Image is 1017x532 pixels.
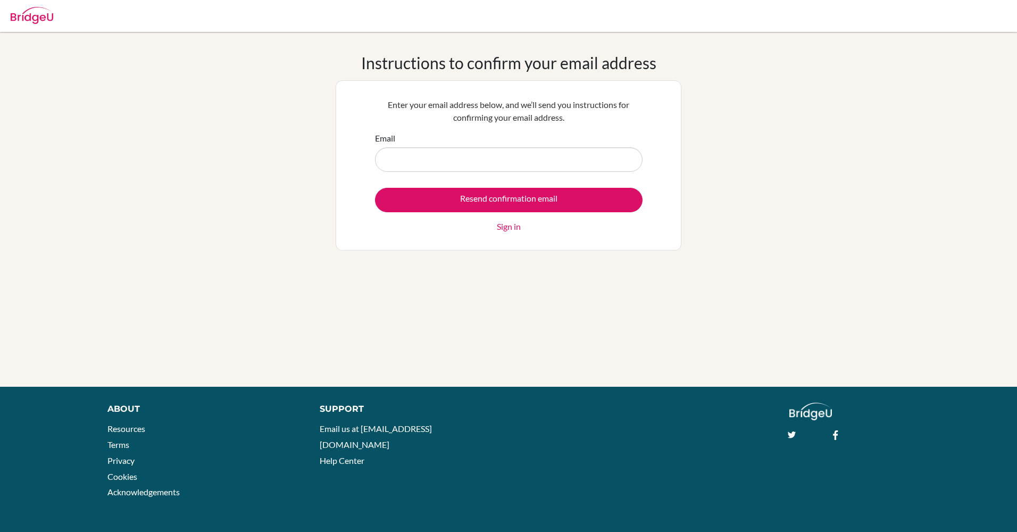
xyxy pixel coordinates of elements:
label: Email [375,132,395,145]
a: Email us at [EMAIL_ADDRESS][DOMAIN_NAME] [320,423,432,450]
div: About [107,403,296,415]
a: Help Center [320,455,364,465]
a: Acknowledgements [107,487,180,497]
a: Cookies [107,471,137,481]
a: Terms [107,439,129,450]
a: Sign in [497,220,521,233]
p: Enter your email address below, and we’ll send you instructions for confirming your email address. [375,98,643,124]
a: Resources [107,423,145,434]
h1: Instructions to confirm your email address [361,53,656,72]
input: Resend confirmation email [375,188,643,212]
a: Privacy [107,455,135,465]
img: Bridge-U [11,7,53,24]
img: logo_white@2x-f4f0deed5e89b7ecb1c2cc34c3e3d731f90f0f143d5ea2071677605dd97b5244.png [789,403,832,420]
div: Support [320,403,496,415]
